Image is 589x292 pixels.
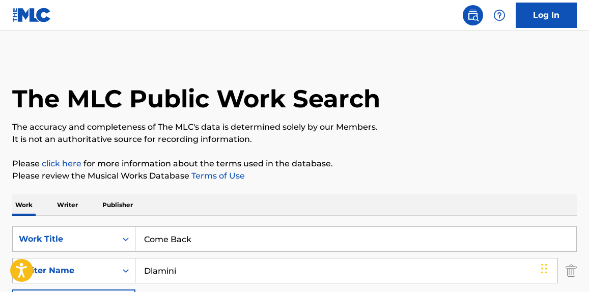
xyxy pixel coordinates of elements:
p: Writer [54,194,81,216]
img: search [467,9,479,21]
iframe: Chat Widget [538,243,589,292]
p: The accuracy and completeness of The MLC's data is determined solely by our Members. [12,121,577,133]
p: Work [12,194,36,216]
p: It is not an authoritative source for recording information. [12,133,577,145]
img: help [493,9,506,21]
p: Please review the Musical Works Database [12,170,577,182]
p: Please for more information about the terms used in the database. [12,158,577,170]
div: Work Title [19,233,110,245]
a: Public Search [463,5,483,25]
h1: The MLC Public Work Search [12,83,380,114]
a: Terms of Use [189,171,245,181]
p: Publisher [99,194,136,216]
a: Log In [516,3,577,28]
div: Writer Name [19,265,110,277]
div: Help [489,5,510,25]
a: click here [42,159,81,168]
div: Drag [541,253,547,284]
img: MLC Logo [12,8,51,22]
